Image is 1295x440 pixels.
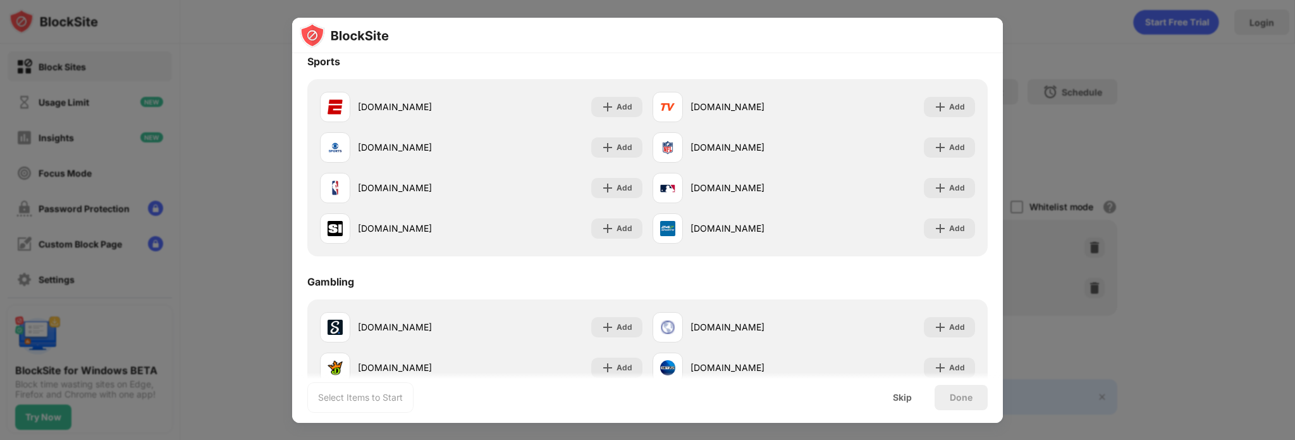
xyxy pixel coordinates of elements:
[307,275,354,288] div: Gambling
[660,320,675,335] img: favicons
[328,99,343,115] img: favicons
[617,101,632,113] div: Add
[358,320,481,334] div: [DOMAIN_NAME]
[617,141,632,154] div: Add
[617,321,632,334] div: Add
[949,361,965,374] div: Add
[307,55,340,68] div: Sports
[318,391,403,404] div: Select Items to Start
[617,361,632,374] div: Add
[690,181,814,194] div: [DOMAIN_NAME]
[660,180,675,196] img: favicons
[328,180,343,196] img: favicons
[690,222,814,235] div: [DOMAIN_NAME]
[660,221,675,236] img: favicons
[690,320,814,334] div: [DOMAIN_NAME]
[358,361,481,374] div: [DOMAIN_NAME]
[893,393,912,403] div: Skip
[617,222,632,235] div: Add
[949,141,965,154] div: Add
[690,361,814,374] div: [DOMAIN_NAME]
[949,222,965,235] div: Add
[328,221,343,236] img: favicons
[660,140,675,155] img: favicons
[660,360,675,375] img: favicons
[358,181,481,194] div: [DOMAIN_NAME]
[660,99,675,115] img: favicons
[328,360,343,375] img: favicons
[949,101,965,113] div: Add
[690,141,814,154] div: [DOMAIN_NAME]
[328,140,343,155] img: favicons
[617,182,632,194] div: Add
[949,182,965,194] div: Add
[949,321,965,334] div: Add
[950,393,973,403] div: Done
[328,320,343,335] img: favicons
[358,141,481,154] div: [DOMAIN_NAME]
[358,222,481,235] div: [DOMAIN_NAME]
[690,100,814,113] div: [DOMAIN_NAME]
[358,100,481,113] div: [DOMAIN_NAME]
[300,23,389,48] img: logo-blocksite.svg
